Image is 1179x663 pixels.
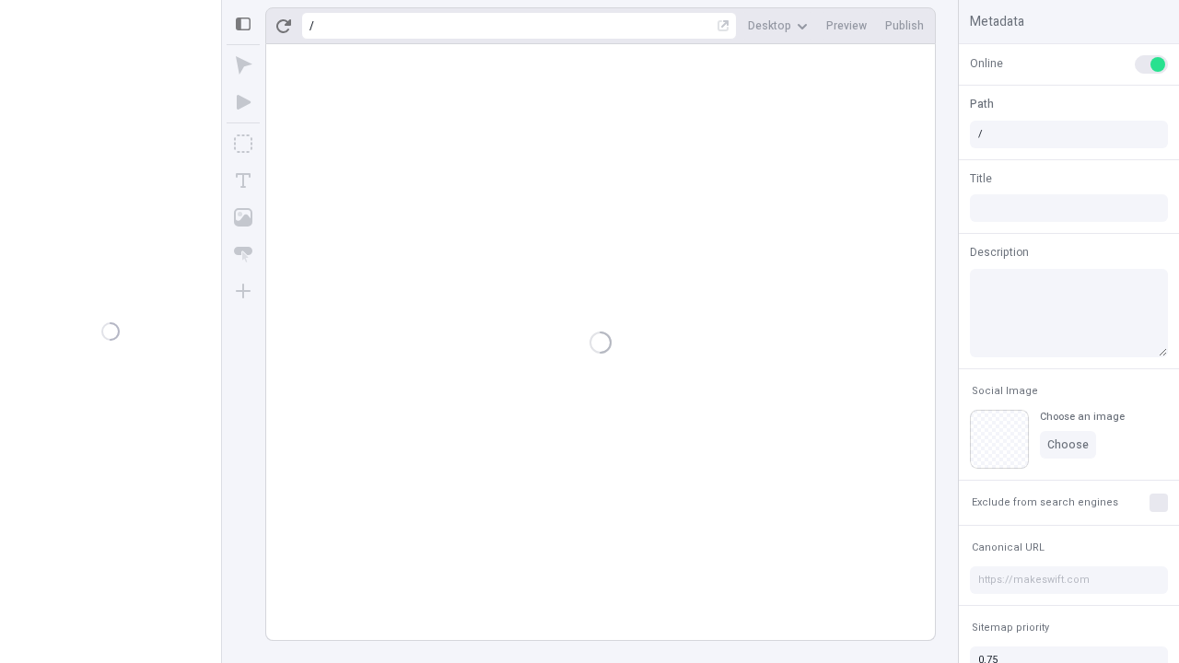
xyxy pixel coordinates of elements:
div: Choose an image [1040,410,1125,424]
span: Path [970,96,994,112]
input: https://makeswift.com [970,566,1168,594]
button: Social Image [968,380,1042,402]
span: Preview [826,18,867,33]
span: Online [970,55,1003,72]
button: Button [227,238,260,271]
button: Publish [878,12,931,40]
span: Sitemap priority [972,621,1049,634]
button: Canonical URL [968,537,1048,559]
span: Description [970,244,1029,261]
button: Choose [1040,431,1096,459]
button: Text [227,164,260,197]
button: Desktop [741,12,815,40]
span: Desktop [748,18,791,33]
span: Choose [1047,437,1089,452]
span: Canonical URL [972,541,1045,554]
button: Exclude from search engines [968,492,1122,514]
span: Publish [885,18,924,33]
span: Exclude from search engines [972,495,1118,509]
button: Image [227,201,260,234]
button: Preview [819,12,874,40]
button: Sitemap priority [968,617,1053,639]
button: Box [227,127,260,160]
span: Social Image [972,384,1038,398]
div: / [309,18,314,33]
span: Title [970,170,992,187]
